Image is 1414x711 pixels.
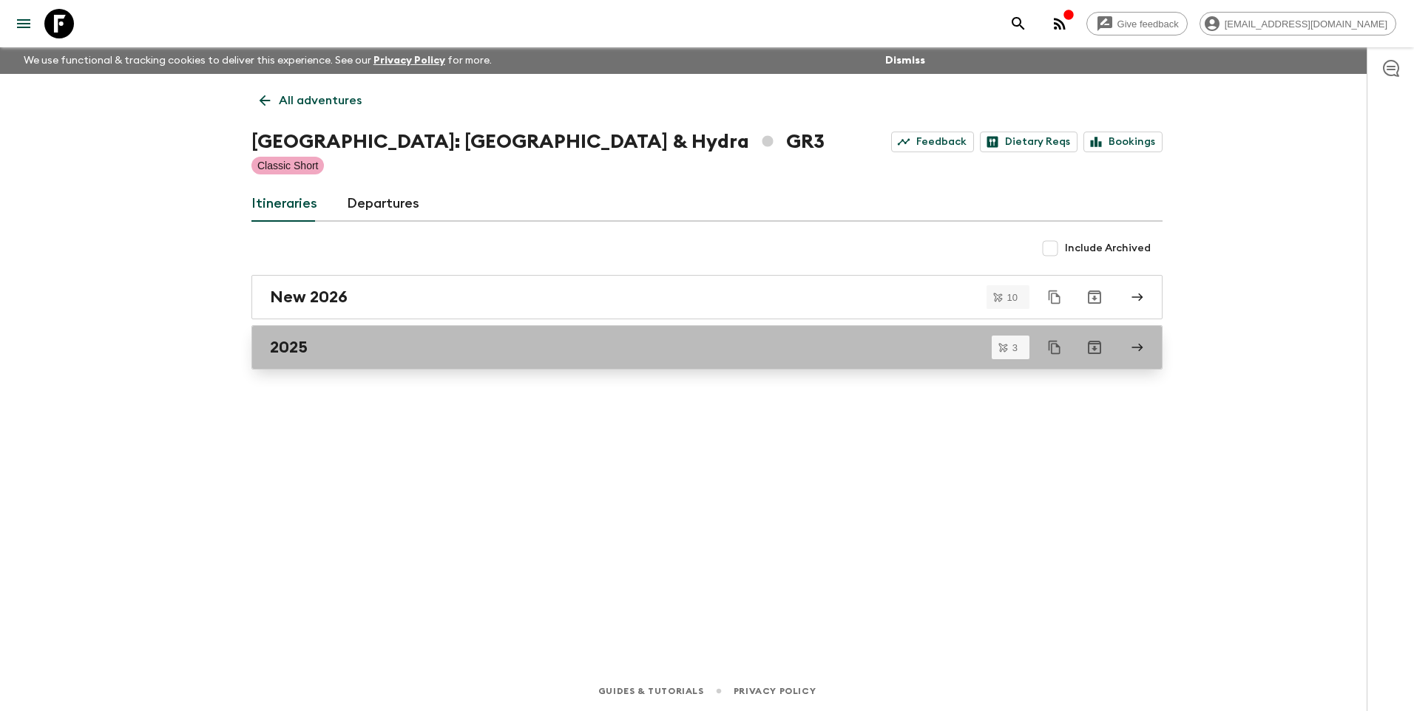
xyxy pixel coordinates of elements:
[1080,282,1109,312] button: Archive
[251,186,317,222] a: Itineraries
[598,683,704,699] a: Guides & Tutorials
[891,132,974,152] a: Feedback
[251,325,1163,370] a: 2025
[1086,12,1188,35] a: Give feedback
[1065,241,1151,256] span: Include Archived
[270,338,308,357] h2: 2025
[734,683,816,699] a: Privacy Policy
[9,9,38,38] button: menu
[347,186,419,222] a: Departures
[279,92,362,109] p: All adventures
[998,293,1026,302] span: 10
[270,288,348,307] h2: New 2026
[1004,9,1033,38] button: search adventures
[1004,343,1026,353] span: 3
[1217,18,1396,30] span: [EMAIL_ADDRESS][DOMAIN_NAME]
[1041,284,1068,310] button: Duplicate
[1200,12,1396,35] div: [EMAIL_ADDRESS][DOMAIN_NAME]
[1109,18,1187,30] span: Give feedback
[1083,132,1163,152] a: Bookings
[1080,333,1109,362] button: Archive
[373,55,445,66] a: Privacy Policy
[251,127,825,157] h1: [GEOGRAPHIC_DATA]: [GEOGRAPHIC_DATA] & Hydra GR3
[251,86,370,115] a: All adventures
[882,50,929,71] button: Dismiss
[257,158,318,173] p: Classic Short
[18,47,498,74] p: We use functional & tracking cookies to deliver this experience. See our for more.
[980,132,1078,152] a: Dietary Reqs
[251,275,1163,319] a: New 2026
[1041,334,1068,361] button: Duplicate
